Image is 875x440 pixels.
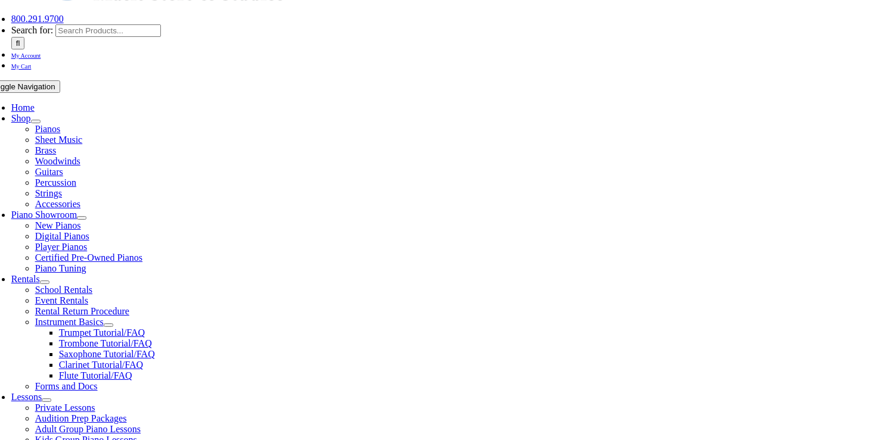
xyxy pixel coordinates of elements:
[35,424,141,434] a: Adult Group Piano Lessons
[35,135,83,145] a: Sheet Music
[35,252,142,263] a: Certified Pre-Owned Pianos
[11,14,64,24] a: 800.291.9700
[35,242,88,252] a: Player Pianos
[11,52,41,59] span: My Account
[35,402,95,413] a: Private Lessons
[35,295,88,305] a: Event Rentals
[11,392,42,402] a: Lessons
[35,306,129,316] a: Rental Return Procedure
[11,60,32,70] a: My Cart
[11,37,25,49] input: Search
[59,327,145,338] a: Trumpet Tutorial/FAQ
[35,188,62,198] a: Strings
[35,177,76,188] a: Percussion
[35,381,98,391] a: Forms and Docs
[35,285,92,295] a: School Rentals
[59,360,144,370] a: Clarinet Tutorial/FAQ
[11,25,54,35] span: Search for:
[11,274,40,284] a: Rentals
[35,156,80,166] a: Woodwinds
[35,413,127,423] a: Audition Prep Packages
[40,280,49,284] button: Open submenu of Rentals
[35,231,89,241] a: Digital Pianos
[59,338,152,348] a: Trombone Tutorial/FAQ
[11,102,35,113] a: Home
[11,49,41,60] a: My Account
[35,220,81,230] a: New Pianos
[11,210,77,220] a: Piano Showroom
[31,120,41,123] button: Open submenu of Shop
[11,63,32,70] span: My Cart
[55,24,161,37] input: Search Products...
[35,167,63,177] a: Guitars
[104,323,113,327] button: Open submenu of Instrument Basics
[42,398,51,402] button: Open submenu of Lessons
[77,216,86,220] button: Open submenu of Piano Showroom
[59,370,132,380] a: Flute Tutorial/FAQ
[35,317,104,327] a: Instrument Basics
[59,349,155,359] a: Saxophone Tutorial/FAQ
[35,263,86,273] a: Piano Tuning
[35,124,61,134] a: Pianos
[35,145,57,155] a: Brass
[35,199,80,209] a: Accessories
[11,113,31,123] a: Shop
